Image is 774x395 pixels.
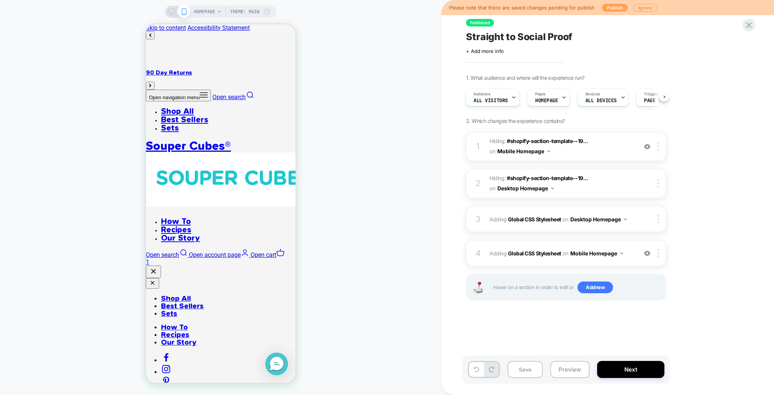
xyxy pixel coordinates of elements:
[489,173,633,194] span: Hiding :
[471,281,486,293] img: Joystick
[551,187,554,189] img: down arrow
[15,344,25,351] a: Follow on Instagram
[474,212,482,227] div: 3
[42,227,103,234] a: Open account page
[474,139,482,154] div: 1
[466,118,565,124] span: 2. Which changes the experience contains?
[658,249,659,257] img: close
[535,98,558,103] span: HOMEPAGE
[466,31,572,42] span: Straight to Social Proof
[493,281,662,294] span: Hover on a section in order to edit or
[15,100,33,108] a: Sets
[119,328,142,351] div: Messenger Dummy Widget
[15,92,62,100] a: Best Sellers
[474,98,508,103] span: All Visitors
[15,210,54,218] a: Our Story
[547,150,550,152] img: down arrow
[658,142,659,151] img: close
[105,227,130,234] span: Open cart
[474,176,482,191] div: 2
[43,227,95,234] span: Open account page
[497,146,550,157] button: Mobile Homepage
[15,300,42,306] a: How To
[15,333,25,340] a: Follow on Facebook
[620,252,623,254] img: down arrow
[15,271,45,278] a: Shop All
[474,92,491,97] span: Audience
[508,250,561,257] b: Global CSS Stylesheet
[489,248,633,259] span: Adding
[489,184,495,193] span: on
[3,70,54,76] span: Open navigation menu
[497,183,554,194] button: Desktop Homepage
[644,92,659,97] span: Trigger
[550,361,590,378] button: Preview
[15,286,31,293] span: Sets
[15,299,42,307] span: How To
[489,146,495,156] span: on
[597,361,664,378] button: Next
[489,136,633,157] span: Hiding :
[507,138,588,144] span: #shopify-section-template--19...
[15,307,43,314] span: Recipes
[644,250,650,257] img: crossed eye
[570,214,627,225] button: Desktop Homepage
[15,202,45,210] a: Recipes
[194,6,215,18] span: HOMEPAGE
[585,92,600,97] span: Devices
[67,69,108,76] a: Open search
[15,278,58,286] a: Best Sellers
[15,308,43,314] a: Recipes
[570,248,623,259] button: Mobile Homepage
[585,98,617,103] span: ALL DEVICES
[15,286,31,293] a: Sets
[562,249,568,258] span: on
[658,215,659,223] img: close
[67,69,100,76] span: Open search
[602,4,628,12] button: Publish
[230,6,259,18] span: Theme: MAIN
[624,218,627,220] img: down arrow
[577,281,613,294] span: Add new
[15,314,51,322] span: Our Story
[508,216,561,222] b: Global CSS Stylesheet
[466,19,494,26] span: Published
[633,4,657,12] button: Ignore
[562,215,568,224] span: on
[489,214,633,225] span: Adding
[15,356,25,363] a: Follow on Pinterest
[15,83,48,92] a: Shop All
[535,92,546,97] span: Pages
[15,193,45,202] a: How To
[507,175,588,181] span: #shopify-section-template--19...
[15,316,51,322] a: Our Story
[658,179,659,188] img: close
[466,75,584,81] span: 1. What audience and where will the experience run?
[644,143,650,150] img: crossed eye
[474,246,482,261] div: 4
[466,48,504,54] span: + Add more info
[644,98,670,103] span: Page Load
[508,361,543,378] button: Save
[15,271,45,278] span: Shop All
